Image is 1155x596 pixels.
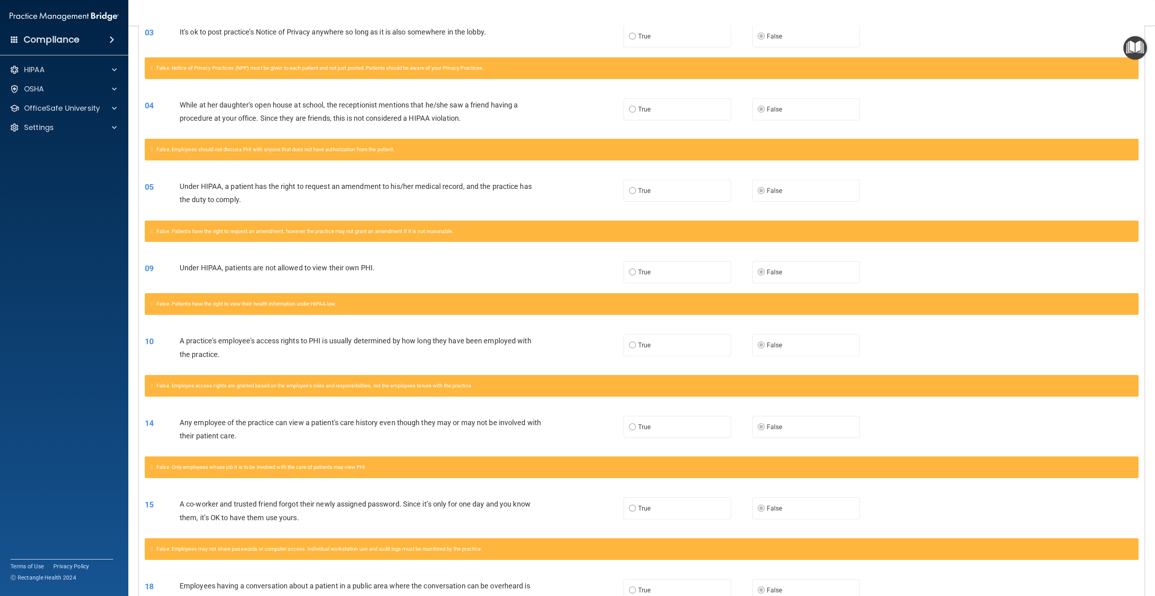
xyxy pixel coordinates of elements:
[10,65,117,75] a: HIPAA
[180,418,541,440] span: Any employee of the practice can view a patient's care history even though they may or may not be...
[10,8,119,24] img: PMB logo
[24,84,44,94] p: OSHA
[180,101,518,122] span: While at her daughter's open house at school, the receptionist mentions that he/she saw a friend ...
[758,424,765,430] input: False
[638,341,650,349] span: True
[156,228,453,234] span: False. Patients have the right to request an amendment, however the practice may not grant an ame...
[156,146,394,152] span: False. Employees should not discuss PHI with anyone that does not have authorization from the pat...
[638,105,650,113] span: True
[180,500,531,521] span: A co-worker and trusted friend forgot their newly assigned password. Since it’s only for one day ...
[10,103,117,113] a: OfficeSafe University
[758,34,765,40] input: False
[638,423,650,431] span: True
[145,28,154,37] span: 03
[767,586,782,594] span: False
[629,107,636,113] input: True
[629,188,636,194] input: True
[758,107,765,113] input: False
[629,506,636,512] input: True
[767,423,782,431] span: False
[10,84,117,94] a: OSHA
[767,105,782,113] span: False
[145,337,154,346] span: 10
[156,65,484,71] span: False. Notice of Privacy Practices (NPP) must be given to each patient and not just posted. Patie...
[156,301,336,307] span: False. Patients have the right to view their health information under HIPAA law.
[1123,36,1147,60] button: Open Resource Center
[638,505,650,512] span: True
[629,343,636,349] input: True
[156,383,472,389] span: False. Employee access rights are granted based on the employee's roles and responsibilities, not...
[145,101,154,110] span: 04
[638,586,650,594] span: True
[758,506,765,512] input: False
[758,343,765,349] input: False
[767,268,782,276] span: False
[10,562,44,570] a: Terms of Use
[24,65,45,75] p: HIPAA
[629,270,636,276] input: True
[767,187,782,195] span: False
[145,264,154,273] span: 09
[145,500,154,509] span: 15
[767,505,782,512] span: False
[767,32,782,40] span: False
[156,546,482,552] span: False. Employees may not share passwords or computer access. Individual workstation use and audit...
[638,187,650,195] span: True
[145,182,154,192] span: 05
[180,264,375,272] span: Under HIPAA, patients are not allowed to view their own PHI.
[180,337,531,358] span: A practice's employee's access rights to PHI is usually determined by how long they have been emp...
[767,341,782,349] span: False
[638,268,650,276] span: True
[24,103,100,113] p: OfficeSafe University
[24,34,79,45] h4: Compliance
[638,32,650,40] span: True
[24,123,54,132] p: Settings
[180,28,486,36] span: It's ok to post practice’s Notice of Privacy anywhere so long as it is also somewhere in the lobby.
[758,270,765,276] input: False
[10,574,76,582] span: Ⓒ Rectangle Health 2024
[629,588,636,594] input: True
[145,582,154,591] span: 18
[629,424,636,430] input: True
[758,188,765,194] input: False
[10,123,117,132] a: Settings
[53,562,89,570] a: Privacy Policy
[758,588,765,594] input: False
[145,418,154,428] span: 14
[629,34,636,40] input: True
[156,464,366,470] span: False. Only employees whose job it is to be involved with the care of patients may view PHI.
[180,182,532,204] span: Under HIPAA, a patient has the right to request an amendment to his/her medical record, and the p...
